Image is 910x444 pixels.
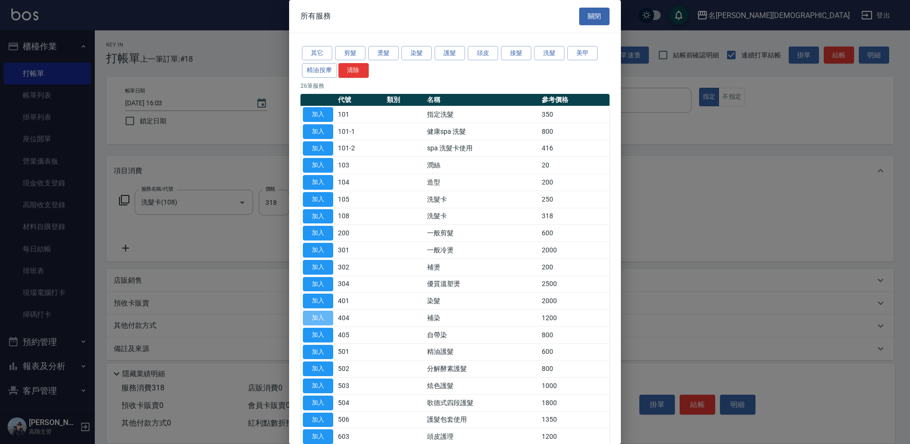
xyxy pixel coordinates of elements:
td: 104 [336,174,384,191]
button: 加入 [303,345,333,360]
td: 101-1 [336,123,384,140]
td: 2000 [539,242,610,259]
td: 503 [336,378,384,395]
button: 接髮 [501,46,531,61]
td: 301 [336,242,384,259]
button: 關閉 [579,8,610,25]
button: 加入 [303,396,333,410]
button: 加入 [303,175,333,190]
td: 1800 [539,394,610,411]
button: 加入 [303,243,333,258]
td: 101 [336,106,384,123]
button: 加入 [303,294,333,308]
td: 800 [539,123,610,140]
button: 加入 [303,413,333,427]
td: 補燙 [425,259,539,276]
td: 洗髮卡 [425,191,539,208]
td: 健康spa 洗髮 [425,123,539,140]
td: 200 [539,174,610,191]
td: 405 [336,326,384,343]
td: 1350 [539,411,610,428]
td: 506 [336,411,384,428]
td: 指定洗髮 [425,106,539,123]
td: 精油護髮 [425,343,539,361]
button: 加入 [303,260,333,275]
td: 401 [336,293,384,310]
button: 其它 [302,46,332,61]
button: 加入 [303,141,333,156]
td: 502 [336,361,384,378]
button: 加入 [303,311,333,325]
td: 404 [336,310,384,327]
button: 加入 [303,209,333,224]
td: 350 [539,106,610,123]
td: 105 [336,191,384,208]
td: 20 [539,157,610,174]
button: 加入 [303,158,333,173]
button: 加入 [303,361,333,376]
th: 類別 [384,94,425,106]
td: 一般冷燙 [425,242,539,259]
td: 1200 [539,310,610,327]
td: 800 [539,326,610,343]
td: 染髮 [425,293,539,310]
button: 染髮 [401,46,432,61]
td: 2500 [539,276,610,293]
button: 精油按摩 [302,63,337,78]
td: 600 [539,225,610,242]
button: 洗髮 [534,46,564,61]
td: 504 [336,394,384,411]
td: 洗髮卡 [425,208,539,225]
td: 200 [539,259,610,276]
button: 加入 [303,124,333,139]
td: 250 [539,191,610,208]
th: 參考價格 [539,94,610,106]
td: 800 [539,361,610,378]
button: 護髮 [435,46,465,61]
td: 一般剪髮 [425,225,539,242]
td: 200 [336,225,384,242]
td: 造型 [425,174,539,191]
td: 2000 [539,293,610,310]
td: 416 [539,140,610,157]
button: 加入 [303,226,333,240]
th: 代號 [336,94,384,106]
td: 護髮包套使用 [425,411,539,428]
button: 燙髮 [368,46,399,61]
button: 美甲 [567,46,598,61]
td: spa 洗髮卡使用 [425,140,539,157]
td: 分解酵素護髮 [425,361,539,378]
td: 304 [336,276,384,293]
button: 加入 [303,107,333,122]
span: 所有服務 [300,11,331,21]
td: 1000 [539,378,610,395]
p: 26 筆服務 [300,82,610,90]
button: 加入 [303,379,333,393]
td: 600 [539,343,610,361]
button: 加入 [303,192,333,207]
td: 318 [539,208,610,225]
td: 自帶染 [425,326,539,343]
button: 剪髮 [335,46,365,61]
th: 名稱 [425,94,539,106]
td: 優質溫塑燙 [425,276,539,293]
td: 潤絲 [425,157,539,174]
td: 炫色護髮 [425,378,539,395]
button: 加入 [303,328,333,342]
button: 加入 [303,277,333,292]
button: 清除 [338,63,369,78]
td: 108 [336,208,384,225]
td: 歌德式四段護髮 [425,394,539,411]
td: 103 [336,157,384,174]
td: 101-2 [336,140,384,157]
button: 加入 [303,429,333,444]
button: 頭皮 [468,46,498,61]
td: 501 [336,343,384,361]
td: 302 [336,259,384,276]
td: 補染 [425,310,539,327]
